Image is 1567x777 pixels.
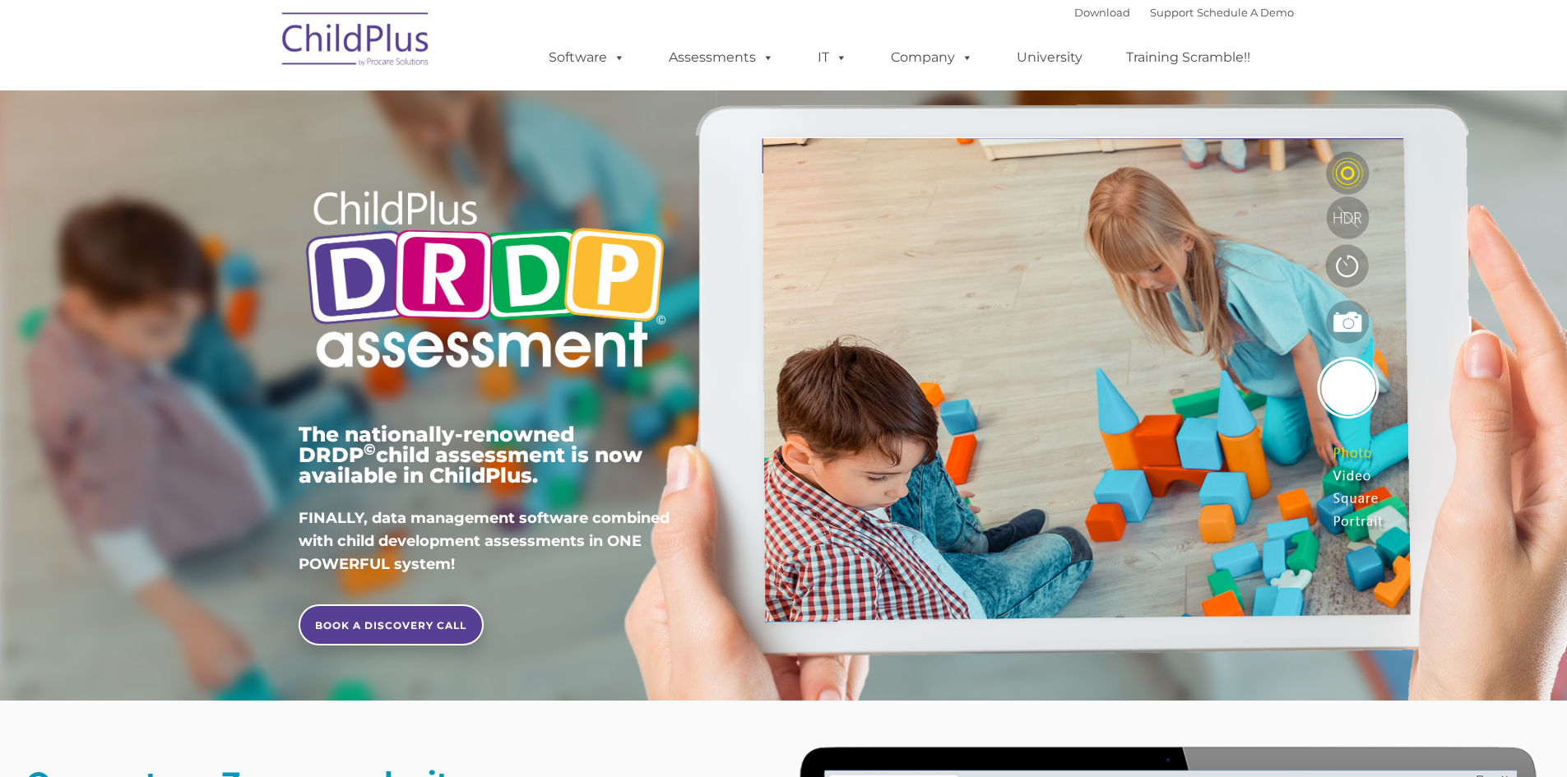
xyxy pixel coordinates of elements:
[801,41,864,74] a: IT
[1150,6,1194,19] a: Support
[874,41,990,74] a: Company
[1074,6,1130,19] a: Download
[299,509,670,573] span: FINALLY, data management software combined with child development assessments in ONE POWERFUL sys...
[1000,41,1099,74] a: University
[299,422,642,488] span: The nationally-renowned DRDP child assessment is now available in ChildPlus.
[652,41,790,74] a: Assessments
[364,440,376,459] sup: ©
[299,169,672,395] img: Copyright - DRDP Logo Light
[532,41,642,74] a: Software
[274,1,438,83] img: ChildPlus by Procare Solutions
[1197,6,1294,19] a: Schedule A Demo
[299,604,484,645] a: BOOK A DISCOVERY CALL
[1074,6,1294,19] font: |
[1110,41,1267,74] a: Training Scramble!!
